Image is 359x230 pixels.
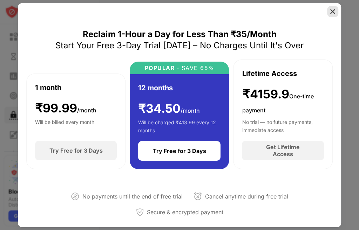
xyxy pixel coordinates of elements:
[49,147,103,154] div: Try Free for 3 Days
[35,82,61,93] div: 1 month
[242,87,324,116] div: ₹4159.9
[71,192,80,201] img: not-paying
[136,208,144,216] img: secured-payment
[138,83,173,93] div: 12 months
[242,68,297,79] div: Lifetime Access
[153,147,206,154] div: Try Free for 3 Days
[83,29,277,40] div: Reclaim 1-Hour a Day for Less Than ₹35/Month
[35,118,94,132] div: Will be billed every month
[138,102,200,116] div: ₹ 34.50
[77,107,96,114] span: /month
[35,101,96,116] div: ₹ 99.99
[242,93,314,114] span: One-time payment
[256,144,310,158] div: Get Lifetime Access
[145,65,179,71] div: POPULAR ·
[181,107,200,114] span: /month
[242,118,324,132] div: No trial — no future payments, immediate access
[138,119,221,133] div: Will be charged ₹413.99 every 12 months
[194,192,202,201] img: cancel-anytime
[205,191,288,202] div: Cancel anytime during free trial
[179,65,215,71] div: SAVE 65%
[147,207,223,217] div: Secure & encrypted payment
[55,40,304,51] div: Start Your Free 3-Day Trial [DATE] – No Charges Until It's Over
[82,191,183,202] div: No payments until the end of free trial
